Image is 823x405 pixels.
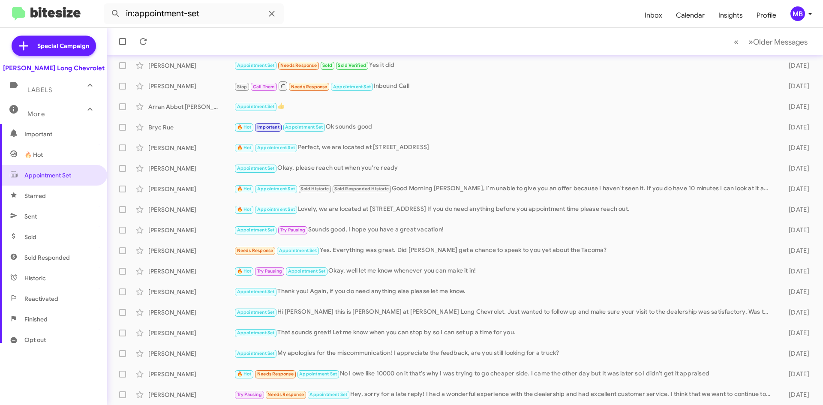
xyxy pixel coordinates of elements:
div: [PERSON_NAME] [148,185,234,193]
div: [DATE] [775,82,816,90]
button: Next [743,33,813,51]
div: [PERSON_NAME] [148,205,234,214]
div: [DATE] [775,185,816,193]
div: Ok sounds good [234,122,775,132]
a: Profile [750,3,783,28]
div: Yes it did [234,60,775,70]
span: Needs Response [280,63,317,68]
div: Lovely, we are located at [STREET_ADDRESS] If you do need anything before you appointment time pl... [234,204,775,214]
span: Sold [322,63,332,68]
span: Sent [24,212,37,221]
div: [PERSON_NAME] [148,82,234,90]
div: [DATE] [775,144,816,152]
span: Sold Verified [338,63,366,68]
div: No I owe like 10000 on it that's why I was trying to go cheaper side. I came the other day but It... [234,369,775,379]
span: 🔥 Hot [237,186,252,192]
div: [DATE] [775,370,816,378]
div: [DATE] [775,164,816,173]
span: Needs Response [291,84,327,90]
span: Appointment Set [299,371,337,377]
span: Labels [27,86,52,94]
div: [PERSON_NAME] [148,308,234,317]
span: 🔥 Hot [237,124,252,130]
span: Stop [237,84,247,90]
span: Appointment Set [237,330,275,336]
span: Needs Response [237,248,273,253]
div: [DATE] [775,61,816,70]
div: [PERSON_NAME] [148,390,234,399]
div: That sounds great! Let me know when you can stop by so I can set up a time for you. [234,328,775,338]
div: Bryc Rue [148,123,234,132]
button: MB [783,6,814,21]
span: Sold Responded [24,253,70,262]
div: [PERSON_NAME] [148,329,234,337]
span: Sold Responded Historic [334,186,389,192]
span: Historic [24,274,46,282]
div: Perfect, we are located at [STREET_ADDRESS] [234,143,775,153]
div: [DATE] [775,329,816,337]
div: [PERSON_NAME] Long Chevrolet [3,64,105,72]
span: Appointment Set [237,165,275,171]
button: Previous [729,33,744,51]
div: [PERSON_NAME] [148,267,234,276]
div: Yes. Everything was great. Did [PERSON_NAME] get a chance to speak to you yet about the Tacoma? [234,246,775,255]
div: [PERSON_NAME] [148,349,234,358]
div: [PERSON_NAME] [148,144,234,152]
div: MB [790,6,805,21]
span: 🔥 Hot [237,145,252,150]
div: [DATE] [775,390,816,399]
span: Important [24,130,97,138]
span: Needs Response [257,371,294,377]
div: [PERSON_NAME] [148,226,234,234]
div: Hi [PERSON_NAME] this is [PERSON_NAME] at [PERSON_NAME] Long Chevrolet. Just wanted to follow up ... [234,307,775,317]
div: [DATE] [775,226,816,234]
span: Appointment Set [237,227,275,233]
div: [DATE] [775,349,816,358]
div: Good Morning [PERSON_NAME], I'm unable to give you an offer because I haven't seen it. If you do ... [234,184,775,194]
span: Appointment Set [333,84,371,90]
div: [DATE] [775,288,816,296]
span: 🔥 Hot [237,207,252,212]
div: Sounds good, I hope you have a great vacation! [234,225,775,235]
span: Try Pausing [237,392,262,397]
div: Hey, sorry for a late reply! I had a wonderful experience with the dealership and had excellent c... [234,390,775,399]
div: [PERSON_NAME] [148,288,234,296]
div: Okay, please reach out when you're ready [234,163,775,173]
span: Important [257,124,279,130]
span: Appointment Set [237,309,275,315]
span: More [27,110,45,118]
span: Call Them [253,84,275,90]
span: Try Pausing [257,268,282,274]
span: Appointment Set [279,248,317,253]
span: Finished [24,315,48,324]
span: Appointment Set [237,63,275,68]
a: Inbox [638,3,669,28]
div: [PERSON_NAME] [148,246,234,255]
span: 🔥 Hot [24,150,43,159]
div: [DATE] [775,123,816,132]
span: Starred [24,192,46,200]
div: Inbound Call [234,81,775,91]
span: Appointment Set [257,145,295,150]
div: Okay, well let me know whenever you can make it in! [234,266,775,276]
div: Thank you! Again, if you do need anything else please let me know. [234,287,775,297]
span: Appointment Set [237,289,275,294]
div: [DATE] [775,246,816,255]
input: Search [104,3,284,24]
div: [DATE] [775,102,816,111]
div: [PERSON_NAME] [148,61,234,70]
nav: Page navigation example [729,33,813,51]
a: Calendar [669,3,712,28]
span: Appointment Set [288,268,326,274]
a: Special Campaign [12,36,96,56]
a: Insights [712,3,750,28]
div: My apologies for the miscommunication! I appreciate the feedback, are you still looking for a truck? [234,348,775,358]
span: 🔥 Hot [237,371,252,377]
span: Appointment Set [237,351,275,356]
div: [PERSON_NAME] [148,370,234,378]
span: Sold Historic [300,186,329,192]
